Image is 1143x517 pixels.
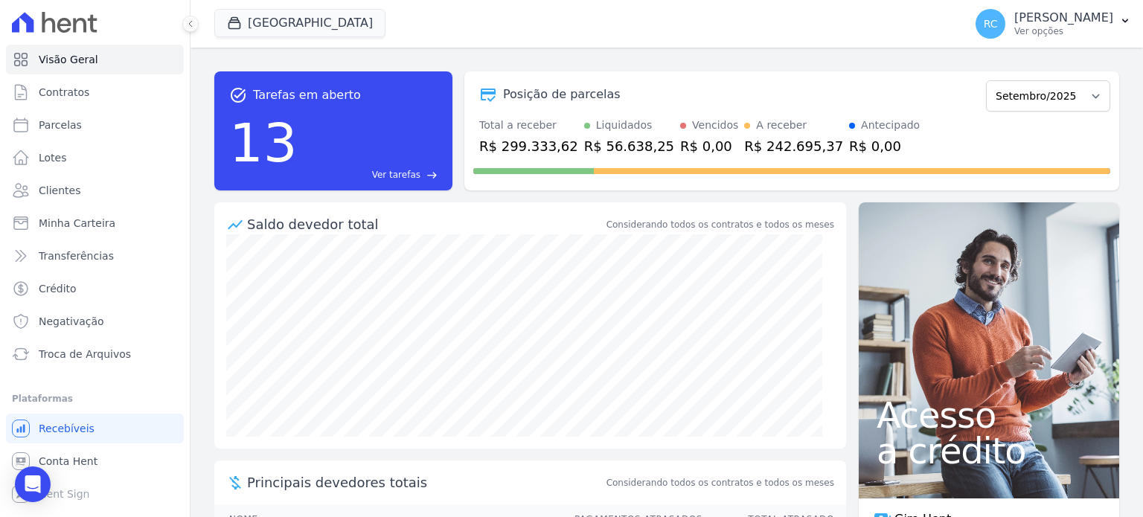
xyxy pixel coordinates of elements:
span: Minha Carteira [39,216,115,231]
div: Open Intercom Messenger [15,466,51,502]
div: R$ 56.638,25 [584,136,674,156]
a: Negativação [6,306,184,336]
a: Minha Carteira [6,208,184,238]
span: a crédito [877,433,1101,469]
span: Conta Hent [39,454,97,469]
span: Recebíveis [39,421,95,436]
span: Considerando todos os contratos e todos os meses [606,476,834,489]
a: Conta Hent [6,446,184,476]
div: Liquidados [596,118,653,133]
div: Posição de parcelas [503,86,621,103]
span: Acesso [877,397,1101,433]
div: R$ 0,00 [680,136,738,156]
span: east [426,170,438,181]
span: Ver tarefas [372,168,420,182]
a: Troca de Arquivos [6,339,184,369]
div: 13 [229,104,298,182]
div: Antecipado [861,118,920,133]
span: Contratos [39,85,89,100]
p: [PERSON_NAME] [1014,10,1113,25]
div: Considerando todos os contratos e todos os meses [606,218,834,231]
div: R$ 0,00 [849,136,920,156]
span: Troca de Arquivos [39,347,131,362]
span: Tarefas em aberto [253,86,361,104]
a: Parcelas [6,110,184,140]
span: Negativação [39,314,104,329]
button: RC [PERSON_NAME] Ver opções [964,3,1143,45]
div: Plataformas [12,390,178,408]
a: Transferências [6,241,184,271]
span: Transferências [39,248,114,263]
a: Recebíveis [6,414,184,443]
a: Lotes [6,143,184,173]
a: Ver tarefas east [304,168,438,182]
a: Crédito [6,274,184,304]
span: Parcelas [39,118,82,132]
a: Visão Geral [6,45,184,74]
span: Visão Geral [39,52,98,67]
div: R$ 242.695,37 [744,136,843,156]
div: Total a receber [479,118,578,133]
span: Crédito [39,281,77,296]
div: Saldo devedor total [247,214,603,234]
a: Contratos [6,77,184,107]
p: Ver opções [1014,25,1113,37]
button: [GEOGRAPHIC_DATA] [214,9,385,37]
span: task_alt [229,86,247,104]
span: Lotes [39,150,67,165]
span: RC [984,19,998,29]
div: A receber [756,118,807,133]
span: Clientes [39,183,80,198]
span: Principais devedores totais [247,472,603,492]
a: Clientes [6,176,184,205]
div: R$ 299.333,62 [479,136,578,156]
div: Vencidos [692,118,738,133]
